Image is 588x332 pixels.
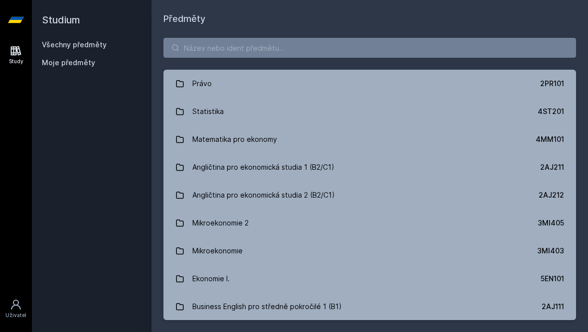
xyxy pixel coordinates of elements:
div: Angličtina pro ekonomická studia 1 (B2/C1) [192,157,334,177]
div: 2PR101 [540,79,564,89]
div: Právo [192,74,212,94]
div: 4ST201 [538,107,564,116]
span: Moje předměty [42,58,95,68]
a: Study [2,40,30,70]
div: Mikroekonomie 2 [192,213,249,233]
div: Mikroekonomie [192,241,243,261]
input: Název nebo ident předmětu… [163,38,576,58]
div: 3MI405 [538,218,564,228]
a: Mikroekonomie 2 3MI405 [163,209,576,237]
a: Angličtina pro ekonomická studia 1 (B2/C1) 2AJ211 [163,153,576,181]
div: 2AJ111 [542,302,564,312]
a: Angličtina pro ekonomická studia 2 (B2/C1) 2AJ212 [163,181,576,209]
h1: Předměty [163,12,576,26]
div: 2AJ211 [540,162,564,172]
div: Matematika pro ekonomy [192,129,277,149]
a: Matematika pro ekonomy 4MM101 [163,125,576,153]
div: Ekonomie I. [192,269,230,289]
a: Všechny předměty [42,40,107,49]
div: 5EN101 [541,274,564,284]
div: Statistika [192,102,224,121]
div: 2AJ212 [539,190,564,200]
div: 3MI403 [537,246,564,256]
a: Mikroekonomie 3MI403 [163,237,576,265]
a: Statistika 4ST201 [163,98,576,125]
a: Právo 2PR101 [163,70,576,98]
div: Angličtina pro ekonomická studia 2 (B2/C1) [192,185,335,205]
a: Uživatel [2,294,30,324]
div: Study [9,58,23,65]
div: Uživatel [5,312,26,319]
div: Business English pro středně pokročilé 1 (B1) [192,297,342,317]
a: Ekonomie I. 5EN101 [163,265,576,293]
div: 4MM101 [536,134,564,144]
a: Business English pro středně pokročilé 1 (B1) 2AJ111 [163,293,576,321]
